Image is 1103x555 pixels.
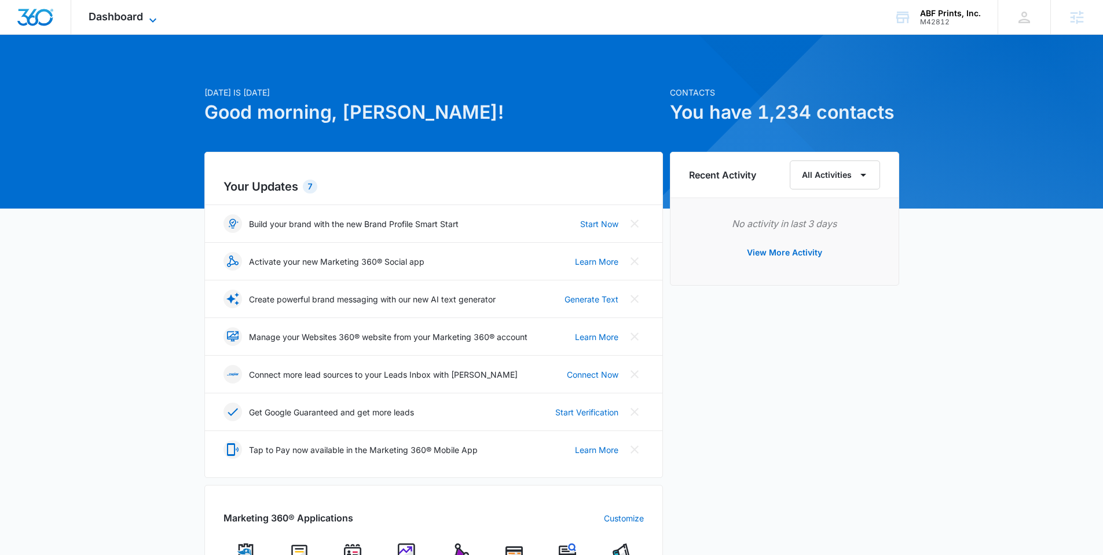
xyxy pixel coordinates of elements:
h2: Marketing 360® Applications [223,511,353,525]
div: account id [920,18,981,26]
div: account name [920,9,981,18]
button: Close [625,327,644,346]
p: Create powerful brand messaging with our new AI text generator [249,293,496,305]
a: Start Verification [555,406,618,418]
a: Learn More [575,255,618,268]
a: Learn More [575,444,618,456]
button: Close [625,214,644,233]
button: Close [625,290,644,308]
a: Connect Now [567,368,618,381]
button: Close [625,440,644,459]
a: Learn More [575,331,618,343]
p: Manage your Websites 360® website from your Marketing 360® account [249,331,527,343]
h2: Your Updates [223,178,644,195]
a: Customize [604,512,644,524]
span: Dashboard [89,10,143,23]
p: No activity in last 3 days [689,217,880,231]
a: Start Now [580,218,618,230]
h6: Recent Activity [689,168,756,182]
h1: Good morning, [PERSON_NAME]! [204,98,663,126]
p: Connect more lead sources to your Leads Inbox with [PERSON_NAME] [249,368,518,381]
button: Close [625,403,644,421]
p: Activate your new Marketing 360® Social app [249,255,424,268]
button: All Activities [790,160,880,189]
p: [DATE] is [DATE] [204,86,663,98]
p: Build your brand with the new Brand Profile Smart Start [249,218,459,230]
p: Contacts [670,86,899,98]
a: Generate Text [565,293,618,305]
h1: You have 1,234 contacts [670,98,899,126]
button: Close [625,252,644,271]
p: Get Google Guaranteed and get more leads [249,406,414,418]
p: Tap to Pay now available in the Marketing 360® Mobile App [249,444,478,456]
button: Close [625,365,644,384]
button: View More Activity [735,239,834,266]
div: 7 [303,180,317,193]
